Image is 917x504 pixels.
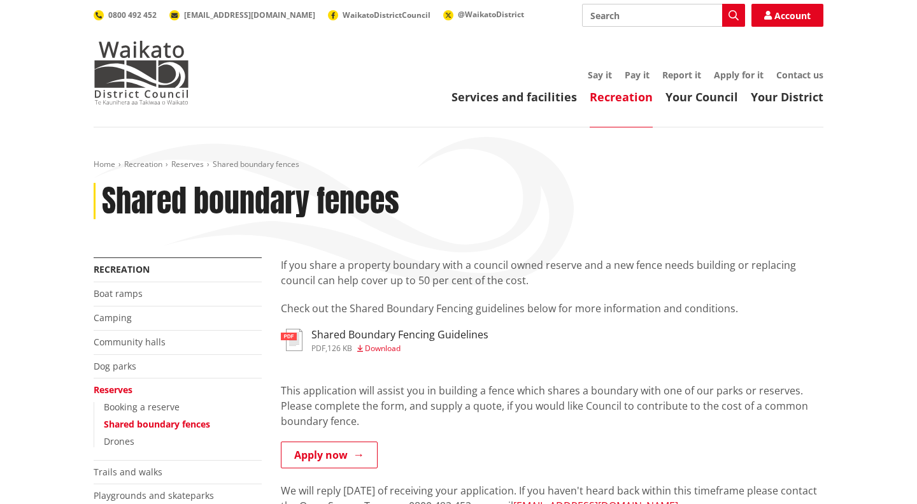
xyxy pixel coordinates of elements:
a: @WaikatoDistrict [443,9,524,20]
span: @WaikatoDistrict [458,9,524,20]
a: Say it [588,69,612,81]
a: Services and facilities [451,89,577,104]
p: If you share a property boundary with a council owned reserve and a new fence needs building or r... [281,257,823,288]
span: Download [365,343,401,354]
a: Recreation [94,263,150,275]
a: Report it [662,69,701,81]
span: WaikatoDistrictCouncil [343,10,430,20]
a: Shared Boundary Fencing Guidelines pdf,126 KB Download [281,329,488,352]
a: Reserves [171,159,204,169]
div: , [311,345,488,352]
input: Search input [582,4,745,27]
img: document-pdf.svg [281,329,302,351]
a: Boat ramps [94,287,143,299]
a: Pay it [625,69,650,81]
span: 0800 492 452 [108,10,157,20]
a: Trails and walks [94,466,162,478]
a: Contact us [776,69,823,81]
p: This application will assist you in building a fence which shares a boundary with one of our park... [281,368,823,429]
a: Dog parks [94,360,136,372]
a: Apply now [281,442,378,468]
a: Account [751,4,823,27]
a: Home [94,159,115,169]
a: Camping [94,312,132,324]
a: Booking a reserve [104,401,180,413]
a: Community halls [94,336,166,348]
a: Reserves [94,384,132,396]
a: Recreation [124,159,162,169]
a: Playgrounds and skateparks [94,489,214,501]
nav: breadcrumb [94,159,823,170]
span: Shared boundary fences [213,159,299,169]
span: 126 KB [327,343,352,354]
img: Waikato District Council - Te Kaunihera aa Takiwaa o Waikato [94,41,189,104]
a: Drones [104,435,134,447]
a: Your District [751,89,823,104]
h1: Shared boundary fences [102,183,399,220]
a: Apply for it [714,69,764,81]
a: 0800 492 452 [94,10,157,20]
a: Shared boundary fences [104,418,210,430]
p: Check out the Shared Boundary Fencing guidelines below for more information and conditions. [281,301,823,316]
a: WaikatoDistrictCouncil [328,10,430,20]
a: Your Council [665,89,738,104]
h3: Shared Boundary Fencing Guidelines [311,329,488,341]
a: Recreation [590,89,653,104]
a: [EMAIL_ADDRESS][DOMAIN_NAME] [169,10,315,20]
span: pdf [311,343,325,354]
span: [EMAIL_ADDRESS][DOMAIN_NAME] [184,10,315,20]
